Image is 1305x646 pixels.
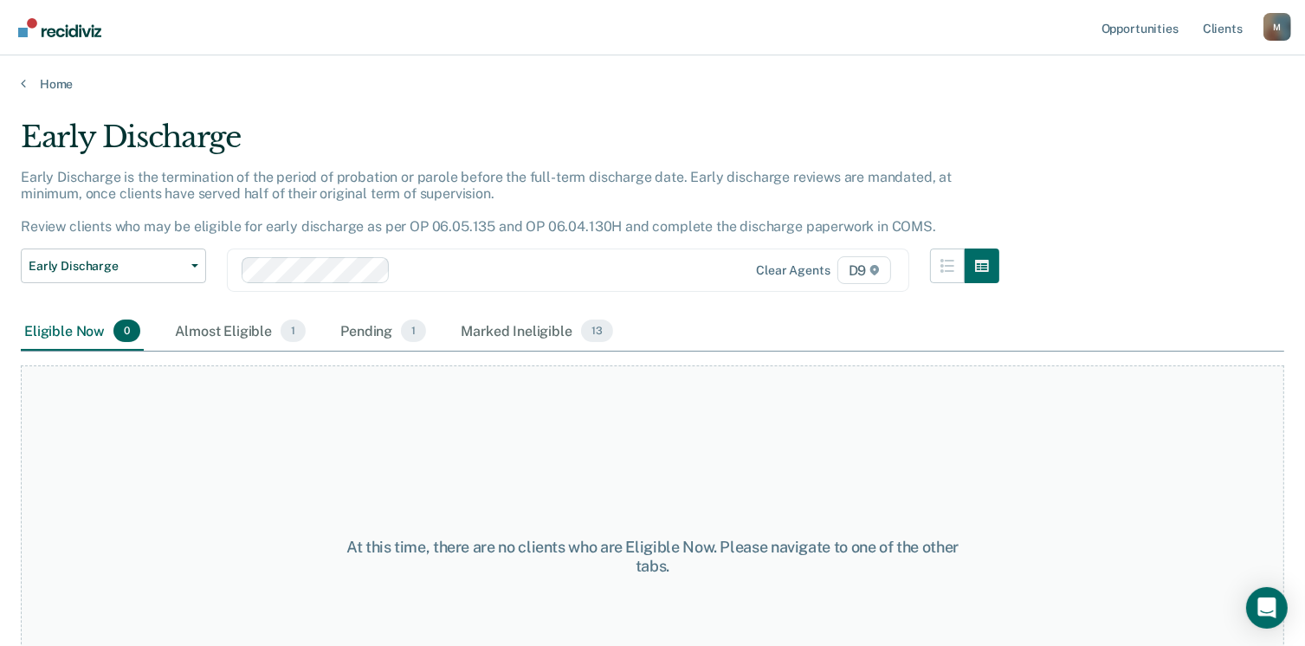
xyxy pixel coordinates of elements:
div: Open Intercom Messenger [1246,587,1288,629]
div: At this time, there are no clients who are Eligible Now. Please navigate to one of the other tabs. [337,538,968,575]
span: 1 [401,320,426,342]
span: Early Discharge [29,259,184,274]
div: Almost Eligible1 [171,313,309,351]
div: M [1263,13,1291,41]
span: D9 [837,256,892,284]
span: 0 [113,320,140,342]
button: Profile dropdown button [1263,13,1291,41]
a: Home [21,76,1284,92]
p: Early Discharge is the termination of the period of probation or parole before the full-term disc... [21,169,952,236]
div: Clear agents [756,263,830,278]
span: 13 [581,320,613,342]
button: Early Discharge [21,249,206,283]
img: Recidiviz [18,18,101,37]
div: Early Discharge [21,120,999,169]
div: Marked Ineligible13 [457,313,616,351]
div: Eligible Now0 [21,313,144,351]
span: 1 [281,320,306,342]
div: Pending1 [337,313,430,351]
